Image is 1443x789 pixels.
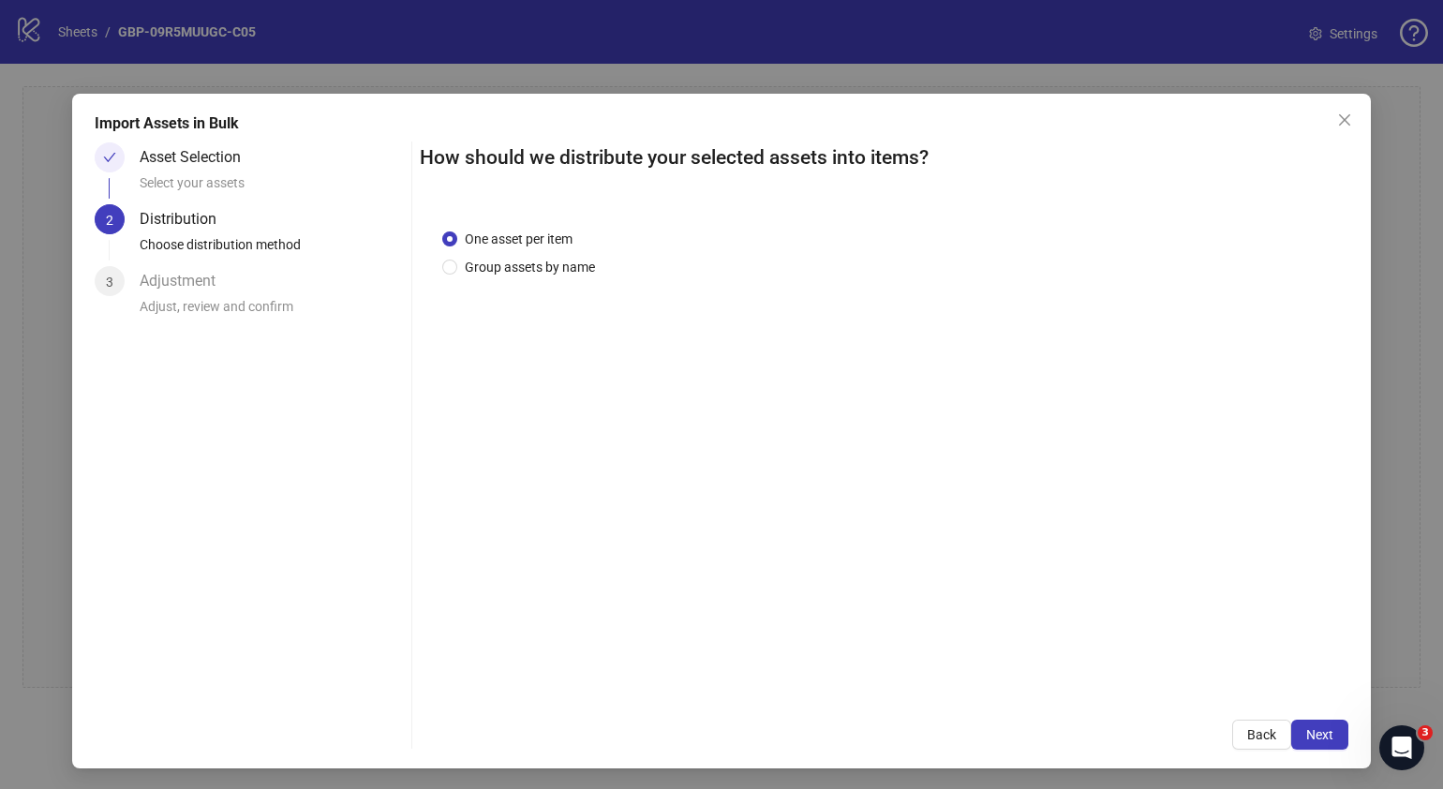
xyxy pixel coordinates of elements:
span: Next [1306,727,1333,742]
span: Group assets by name [457,257,602,277]
span: check [103,151,116,164]
div: Import Assets in Bulk [95,112,1348,135]
button: Back [1232,720,1291,750]
span: Back [1247,727,1276,742]
iframe: Intercom live chat [1379,725,1424,770]
span: close [1337,112,1352,127]
h2: How should we distribute your selected assets into items? [420,142,1348,173]
button: Next [1291,720,1348,750]
div: Distribution [140,204,231,234]
span: One asset per item [457,229,580,249]
button: Close [1330,105,1360,135]
div: Select your assets [140,172,404,204]
span: 2 [106,213,113,228]
div: Adjustment [140,266,231,296]
span: 3 [1418,725,1433,740]
div: Adjust, review and confirm [140,296,404,328]
span: 3 [106,275,113,290]
div: Asset Selection [140,142,256,172]
div: Choose distribution method [140,234,404,266]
